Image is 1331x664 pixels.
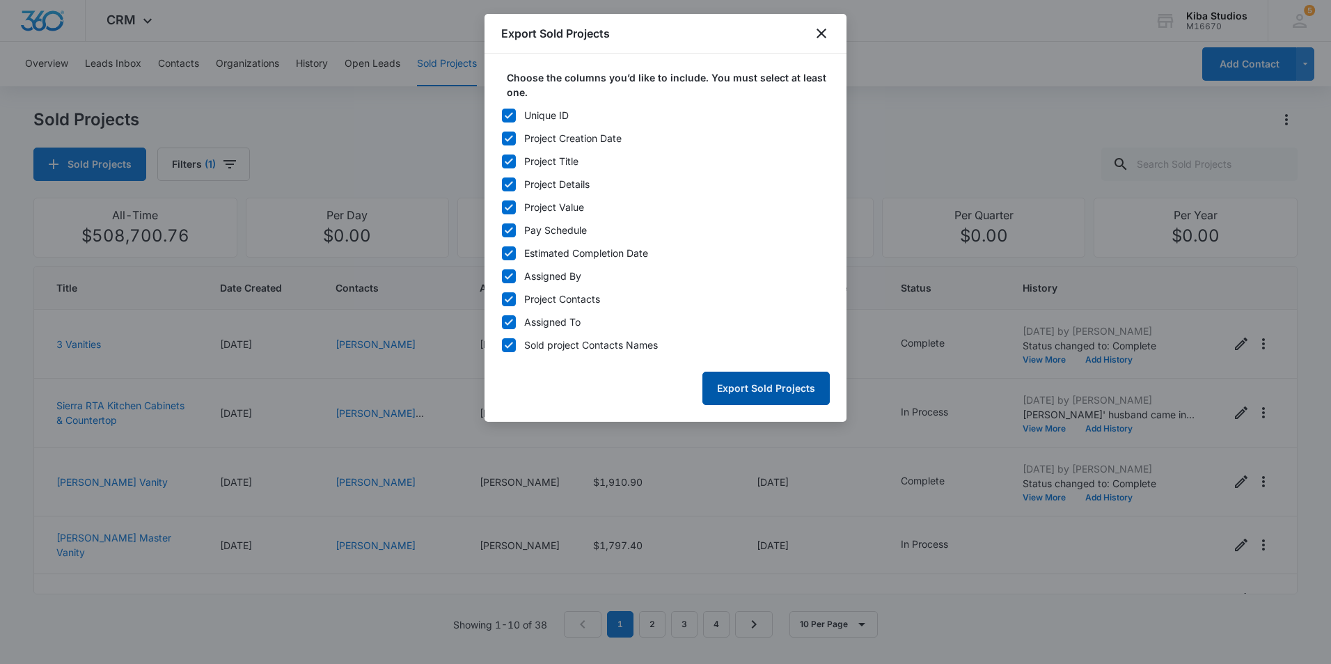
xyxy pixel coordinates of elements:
[524,292,600,306] div: Project Contacts
[524,269,581,283] div: Assigned By
[501,25,610,42] h1: Export Sold Projects
[524,246,648,260] div: Estimated Completion Date
[813,25,830,42] button: close
[524,200,584,214] div: Project Value
[524,338,658,352] div: Sold project Contacts Names
[702,372,830,405] button: Export Sold Projects
[524,154,578,168] div: Project Title
[524,315,581,329] div: Assigned To
[524,223,587,237] div: Pay Schedule
[524,177,590,191] div: Project Details
[507,70,835,100] label: Choose the columns you’d like to include. You must select at least one.
[524,131,622,145] div: Project Creation Date
[524,108,569,122] div: Unique ID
